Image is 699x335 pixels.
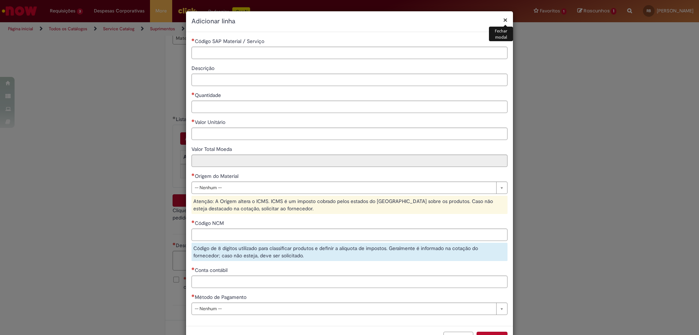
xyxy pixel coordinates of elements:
span: Valor Unitário [195,119,227,125]
input: Quantidade [191,101,508,113]
input: Conta contábil [191,276,508,288]
div: Fechar modal [489,27,513,41]
button: Fechar modal [503,16,508,24]
span: Necessários [191,119,195,122]
span: Código NCM [195,220,225,226]
div: Atenção: A Origem altera o ICMS. ICMS é um imposto cobrado pelos estados do [GEOGRAPHIC_DATA] sob... [191,196,508,214]
span: Método de Pagamento [195,294,248,300]
input: Descrição [191,74,508,86]
input: Código SAP Material / Serviço [191,47,508,59]
span: Necessários [191,267,195,270]
input: Valor Total Moeda [191,155,508,167]
span: Necessários [191,173,195,176]
div: Código de 8 dígitos utilizado para classificar produtos e definir a alíquota de impostos. Geralme... [191,243,508,261]
input: Código NCM [191,229,508,241]
span: Necessários [191,38,195,41]
span: Quantidade [195,92,222,98]
span: Código SAP Material / Serviço [195,38,266,44]
span: Origem do Material [195,173,240,179]
span: Somente leitura - Valor Total Moeda [191,146,233,152]
span: Conta contábil [195,267,229,273]
span: -- Nenhum -- [195,303,493,315]
span: Necessários [191,92,195,95]
span: Necessários [191,220,195,223]
h2: Adicionar linha [191,17,508,26]
span: -- Nenhum -- [195,182,493,194]
span: Necessários [191,294,195,297]
input: Valor Unitário [191,128,508,140]
span: Descrição [191,65,216,71]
